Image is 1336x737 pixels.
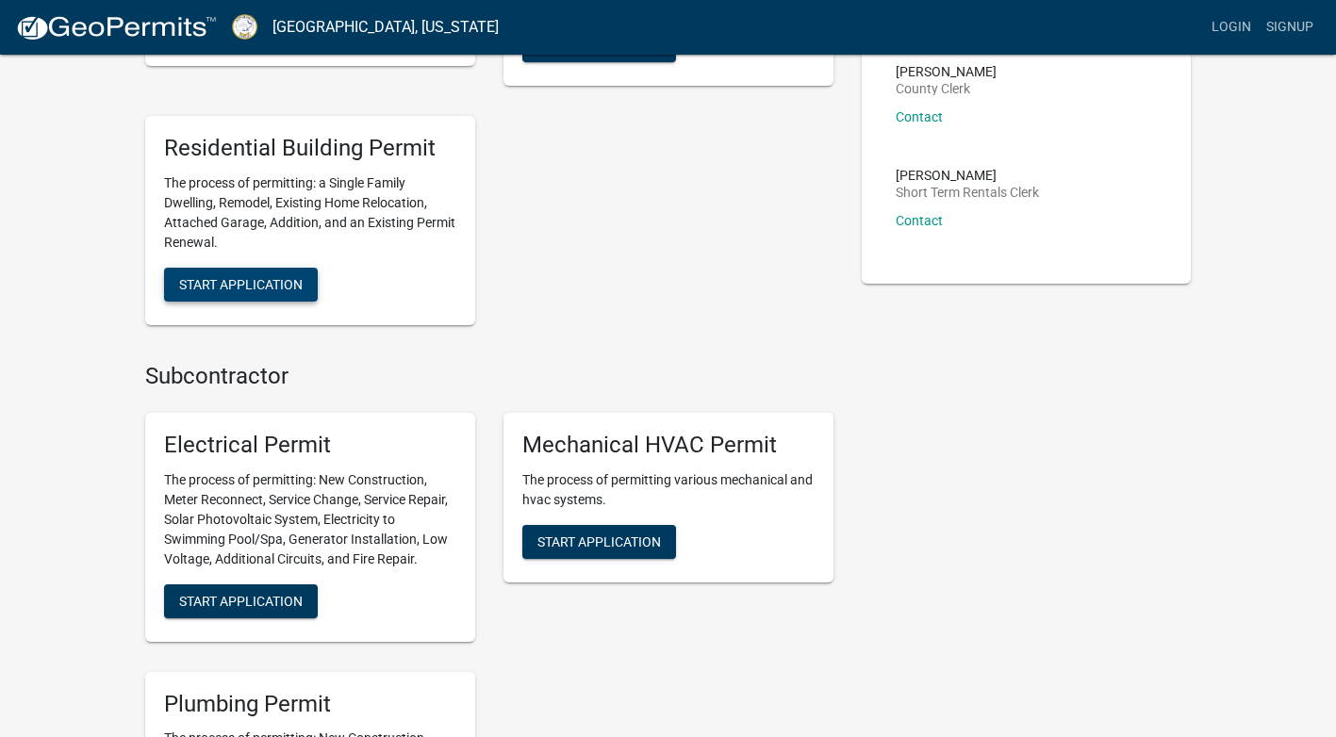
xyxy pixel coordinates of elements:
p: [PERSON_NAME] [896,169,1039,182]
span: Start Application [179,276,303,291]
a: Login [1204,9,1259,45]
h5: Residential Building Permit [164,135,456,162]
h5: Mechanical HVAC Permit [522,432,815,459]
p: The process of permitting various mechanical and hvac systems. [522,470,815,510]
p: [PERSON_NAME] [896,65,997,78]
img: Putnam County, Georgia [232,14,257,40]
p: The process of permitting: New Construction, Meter Reconnect, Service Change, Service Repair, Sol... [164,470,456,569]
a: Contact [896,213,943,228]
h5: Electrical Permit [164,432,456,459]
h5: Plumbing Permit [164,691,456,718]
p: The process of permitting: a Single Family Dwelling, Remodel, Existing Home Relocation, Attached ... [164,173,456,253]
button: Start Application [164,268,318,302]
p: County Clerk [896,82,997,95]
a: Signup [1259,9,1321,45]
h4: Subcontractor [145,363,833,390]
button: Start Application [522,525,676,559]
a: [GEOGRAPHIC_DATA], [US_STATE] [272,11,499,43]
a: Contact [896,109,943,124]
span: Start Application [537,533,661,549]
span: Start Application [179,593,303,608]
button: Start Application [164,584,318,618]
p: Short Term Rentals Clerk [896,186,1039,199]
